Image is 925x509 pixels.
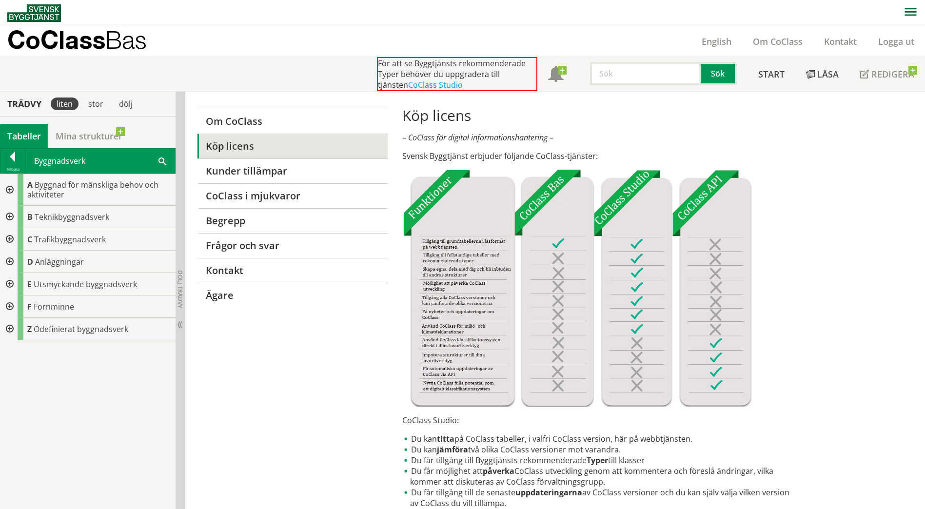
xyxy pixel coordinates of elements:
div: liten [51,98,79,110]
span: Z [27,324,32,334]
a: Ägare [197,283,387,308]
em: – CoClass för digital informationshantering – [402,132,553,143]
strong: påverka [483,466,514,476]
a: English [691,36,742,47]
a: Om CoClass [197,109,387,134]
a: Logga ut [867,36,925,47]
p: CoClass [7,34,147,45]
input: Sök [590,62,701,85]
div: dölj [113,98,138,110]
a: CoClass Studio [408,79,463,90]
a: Köp licens [197,134,387,158]
li: Du får tillgång till Byggtjänsts rekommenderade till klasser [402,455,797,466]
span: D [27,256,33,267]
span: Fornminne [34,301,74,312]
div: Trädvy [2,98,47,109]
h1: Köp licens [402,107,797,124]
span: B [27,212,33,222]
span: Utsmyckande byggnadsverk [34,279,137,290]
li: Du får möjlighet att CoClass utveckling genom att kommentera och föreslå ändringar, vilka kommer ... [402,466,797,487]
span: Byggnad för mänskliga behov och aktiviteter [27,179,158,200]
span: E [27,279,32,290]
span: Dölj trädvy [176,270,184,308]
span: Läsa [817,68,839,80]
strong: jämföra [437,444,468,455]
a: Kunder tillämpar [197,158,387,183]
span: Odefinierat byggnadsverk [34,324,128,334]
div: Byggnadsverk [25,149,175,173]
img: Tjnster-Tabell_CoClassBas-Studio-API2022-12-22.jpg [402,169,752,407]
a: Om CoClass [742,36,813,47]
span: Anläggningar [35,256,84,267]
span: Sök i tabellen [158,156,166,166]
img: Svensk Byggtjänst [7,4,61,22]
span: A [27,179,33,190]
li: Du kan på CoClass tabeller, i valfri CoClass version, här på webbtjänsten. [402,433,797,444]
a: Läsa [795,57,849,91]
div: För att se Byggtjänsts rekommenderade Typer behöver du uppgradera till tjänsten [377,57,537,91]
strong: titta [437,433,454,444]
span: Notifikationer [548,67,564,83]
strong: Typer [587,455,608,466]
span: Redigera [871,68,914,80]
li: Du får tillgång till de senaste av CoClass versioner och du kan själv välja vilken version av CoC... [402,487,797,509]
a: Kontakt [813,36,867,47]
a: Kontakt [197,258,387,283]
a: CoClass i mjukvaror [197,183,387,208]
a: Frågor och svar [197,233,387,258]
button: Sök [701,62,737,85]
a: CoClassBas [7,26,168,57]
a: Begrepp [197,208,387,233]
li: Du kan två olika CoClass versioner mot varandra. [402,444,797,455]
span: C [27,234,32,245]
span: Teknikbyggnadsverk [35,212,109,222]
span: Bas [105,25,147,54]
div: Tillbaka [0,165,25,173]
strong: uppdateringarna [515,487,582,498]
p: CoClass Studio: [402,415,797,426]
a: Redigera [849,57,925,91]
span: F [27,301,32,312]
div: stor [82,98,109,110]
p: Svensk Byggtjänst erbjuder följande CoClass-tjänster: [402,151,797,161]
a: Mina strukturer [48,124,130,148]
span: Start [758,68,785,80]
span: Trafikbyggnadsverk [34,234,106,245]
a: Start [748,57,795,91]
